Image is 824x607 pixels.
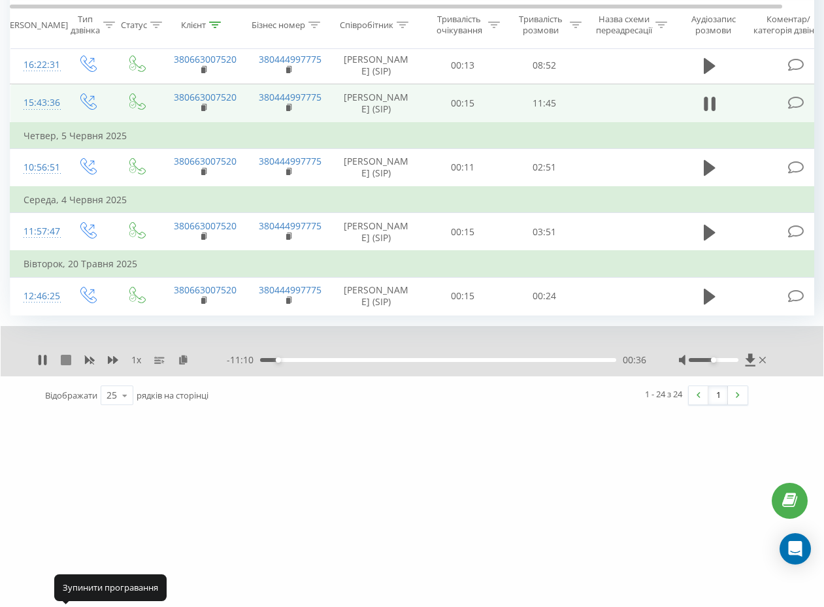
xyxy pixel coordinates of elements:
[121,19,147,30] div: Статус
[433,14,485,36] div: Тривалість очікування
[645,387,682,401] div: 1 - 24 з 24
[422,46,504,84] td: 00:13
[181,19,206,30] div: Клієнт
[331,84,422,123] td: [PERSON_NAME] (SIP)
[422,213,504,252] td: 00:15
[2,19,68,30] div: [PERSON_NAME]
[24,90,50,116] div: 15:43:36
[331,46,422,84] td: [PERSON_NAME] (SIP)
[252,19,305,30] div: Бізнес номер
[422,84,504,123] td: 00:15
[174,284,237,296] a: 380663007520
[711,357,716,363] div: Accessibility label
[131,353,141,367] span: 1 x
[422,148,504,187] td: 00:11
[259,155,321,167] a: 380444997775
[504,277,585,315] td: 00:24
[45,389,97,401] span: Відображати
[24,219,50,244] div: 11:57:47
[24,284,50,309] div: 12:46:25
[259,284,321,296] a: 380444997775
[276,357,281,363] div: Accessibility label
[259,220,321,232] a: 380444997775
[596,14,652,36] div: Назва схеми переадресації
[259,53,321,65] a: 380444997775
[137,389,208,401] span: рядків на сторінці
[623,353,646,367] span: 00:36
[780,533,811,565] div: Open Intercom Messenger
[504,84,585,123] td: 11:45
[504,213,585,252] td: 03:51
[227,353,260,367] span: - 11:10
[331,148,422,187] td: [PERSON_NAME] (SIP)
[174,155,237,167] a: 380663007520
[331,213,422,252] td: [PERSON_NAME] (SIP)
[422,277,504,315] td: 00:15
[331,277,422,315] td: [PERSON_NAME] (SIP)
[340,19,393,30] div: Співробітник
[54,574,167,600] div: Зупинити програвання
[107,389,117,402] div: 25
[708,386,728,404] a: 1
[174,91,237,103] a: 380663007520
[682,14,745,36] div: Аудіозапис розмови
[504,148,585,187] td: 02:51
[504,46,585,84] td: 08:52
[515,14,567,36] div: Тривалість розмови
[259,91,321,103] a: 380444997775
[174,53,237,65] a: 380663007520
[24,52,50,78] div: 16:22:31
[174,220,237,232] a: 380663007520
[71,14,100,36] div: Тип дзвінка
[24,155,50,180] div: 10:56:51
